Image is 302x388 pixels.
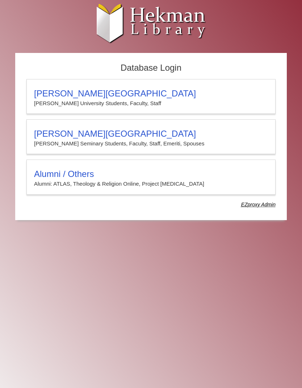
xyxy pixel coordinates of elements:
p: [PERSON_NAME] Seminary Students, Faculty, Staff, Emeriti, Spouses [34,139,268,148]
h3: Alumni / Others [34,169,268,179]
h2: Database Login [23,61,279,75]
p: [PERSON_NAME] University Students, Faculty, Staff [34,99,268,108]
p: Alumni: ATLAS, Theology & Religion Online, Project [MEDICAL_DATA] [34,179,268,189]
a: [PERSON_NAME][GEOGRAPHIC_DATA][PERSON_NAME] University Students, Faculty, Staff [26,79,276,114]
summary: Alumni / OthersAlumni: ATLAS, Theology & Religion Online, Project [MEDICAL_DATA] [34,169,268,189]
dfn: Use Alumni login [241,202,276,207]
a: [PERSON_NAME][GEOGRAPHIC_DATA][PERSON_NAME] Seminary Students, Faculty, Staff, Emeriti, Spouses [26,119,276,154]
h3: [PERSON_NAME][GEOGRAPHIC_DATA] [34,88,268,99]
h3: [PERSON_NAME][GEOGRAPHIC_DATA] [34,129,268,139]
